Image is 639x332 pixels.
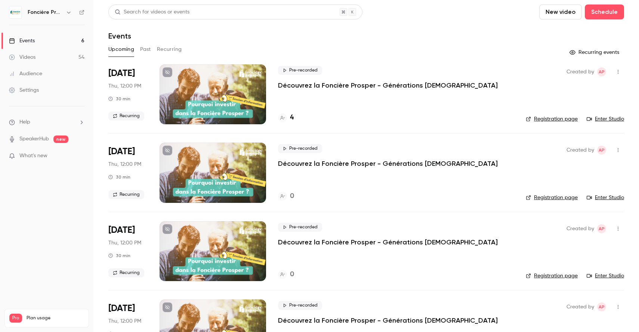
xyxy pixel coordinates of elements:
[75,153,84,159] iframe: Noticeable Trigger
[597,67,606,76] span: Anthony PIQUET
[108,224,135,236] span: [DATE]
[108,239,141,247] span: Thu, 12:00 PM
[566,46,624,58] button: Recurring events
[108,302,135,314] span: [DATE]
[108,96,130,102] div: 30 min
[597,302,606,311] span: Anthony PIQUET
[597,224,606,233] span: Anthony PIQUET
[19,118,30,126] span: Help
[9,6,21,18] img: Foncière Prosper
[157,43,182,55] button: Recurring
[9,37,35,45] div: Events
[567,67,594,76] span: Created by
[278,113,294,123] a: 4
[9,86,39,94] div: Settings
[278,223,322,232] span: Pre-recorded
[278,316,498,325] a: Découvrez la Foncière Prosper - Générations [DEMOGRAPHIC_DATA]
[19,135,49,143] a: SpeakerHub
[108,253,130,259] div: 30 min
[108,67,135,79] span: [DATE]
[587,194,624,201] a: Enter Studio
[278,269,294,280] a: 0
[278,144,322,153] span: Pre-recorded
[526,115,578,123] a: Registration page
[599,302,605,311] span: AP
[278,66,322,75] span: Pre-recorded
[108,190,144,199] span: Recurring
[278,301,322,310] span: Pre-recorded
[290,191,294,201] h4: 0
[108,143,148,202] div: Sep 11 Thu, 12:00 PM (Europe/Paris)
[567,224,594,233] span: Created by
[539,4,582,19] button: New video
[108,221,148,281] div: Sep 18 Thu, 12:00 PM (Europe/Paris)
[53,135,68,143] span: new
[108,268,144,277] span: Recurring
[108,112,144,121] span: Recurring
[567,146,594,155] span: Created by
[597,146,606,155] span: Anthony PIQUET
[27,315,84,321] span: Plan usage
[108,317,141,325] span: Thu, 12:00 PM
[587,115,624,123] a: Enter Studio
[290,113,294,123] h4: 4
[278,81,498,90] a: Découvrez la Foncière Prosper - Générations [DEMOGRAPHIC_DATA]
[108,43,134,55] button: Upcoming
[278,191,294,201] a: 0
[599,146,605,155] span: AP
[599,224,605,233] span: AP
[28,9,63,16] h6: Foncière Prosper
[278,238,498,247] a: Découvrez la Foncière Prosper - Générations [DEMOGRAPHIC_DATA]
[278,159,498,168] a: Découvrez la Foncière Prosper - Générations [DEMOGRAPHIC_DATA]
[108,161,141,168] span: Thu, 12:00 PM
[585,4,624,19] button: Schedule
[108,174,130,180] div: 30 min
[108,31,131,40] h1: Events
[19,152,47,160] span: What's new
[587,272,624,280] a: Enter Studio
[9,314,22,323] span: Pro
[526,194,578,201] a: Registration page
[599,67,605,76] span: AP
[108,146,135,158] span: [DATE]
[9,70,42,77] div: Audience
[567,302,594,311] span: Created by
[140,43,151,55] button: Past
[9,118,84,126] li: help-dropdown-opener
[290,269,294,280] h4: 0
[108,82,141,90] span: Thu, 12:00 PM
[115,8,189,16] div: Search for videos or events
[9,54,35,61] div: Videos
[108,64,148,124] div: Sep 4 Thu, 12:00 PM (Europe/Paris)
[526,272,578,280] a: Registration page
